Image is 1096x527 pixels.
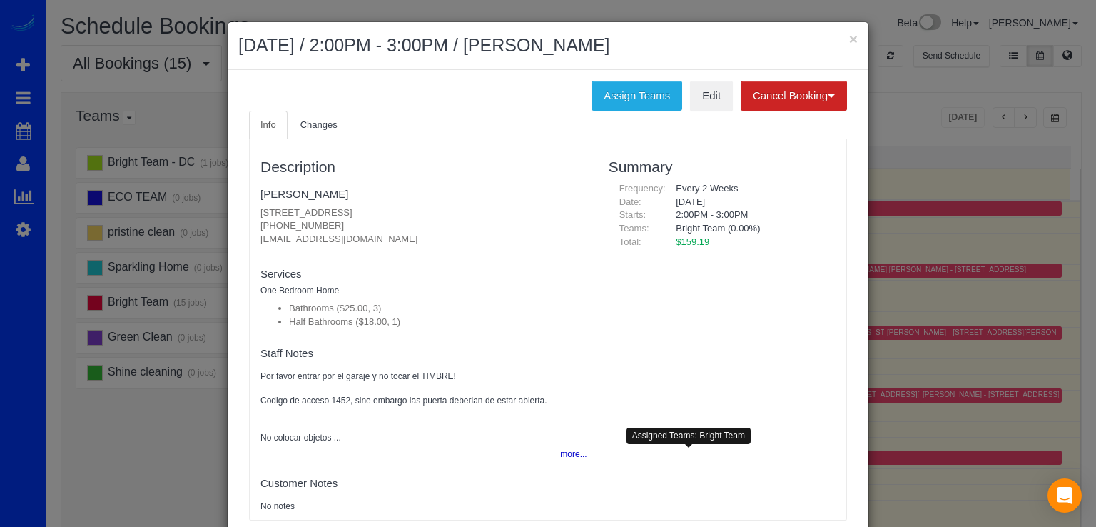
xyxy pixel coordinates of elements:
span: Changes [300,119,338,130]
span: Teams: [619,223,649,234]
div: 2:00PM - 3:00PM [665,209,836,222]
a: Changes [289,111,349,140]
span: $159.19 [676,236,709,247]
span: Frequency: [619,183,666,194]
h4: Services [260,268,587,281]
a: Edit [690,81,733,111]
button: Cancel Booking [741,81,847,111]
button: more... [552,444,587,465]
span: Date: [619,196,641,207]
h4: Staff Notes [260,348,587,360]
li: Half Bathrooms ($18.00, 1) [289,316,587,329]
h3: Summary [609,159,836,175]
button: × [849,31,858,46]
div: Assigned Teams: Bright Team [626,428,751,444]
span: Starts: [619,209,646,220]
div: Open Intercom Messenger [1047,478,1082,513]
button: Assign Teams [592,81,682,111]
h3: Description [260,159,587,175]
p: [STREET_ADDRESS] [PHONE_NUMBER] [EMAIL_ADDRESS][DOMAIN_NAME] [260,206,587,246]
span: Info [260,119,276,130]
a: [PERSON_NAME] [260,188,348,200]
span: Total: [619,236,641,247]
pre: Por favor entrar por el garaje y no tocar el TIMBRE! Codigo de acceso 1452, sine embargo las puer... [260,371,587,444]
li: Bright Team (0.00%) [676,222,825,236]
pre: No notes [260,501,587,513]
h4: Customer Notes [260,478,587,490]
li: Bathrooms ($25.00, 3) [289,302,587,316]
a: Info [249,111,288,140]
div: [DATE] [665,196,836,209]
h5: One Bedroom Home [260,286,587,296]
div: Every 2 Weeks [665,182,836,196]
h2: [DATE] / 2:00PM - 3:00PM / [PERSON_NAME] [238,33,858,59]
